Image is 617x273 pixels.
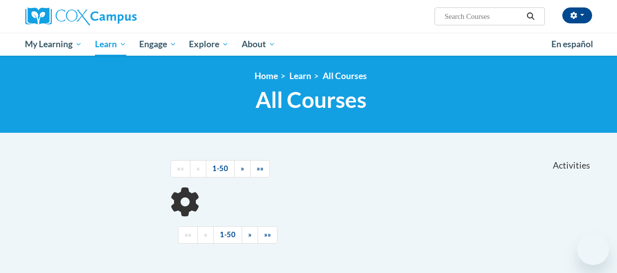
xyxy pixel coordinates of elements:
[189,38,229,50] span: Explore
[551,39,593,49] span: En español
[553,160,590,171] span: Activities
[323,71,367,81] a: All Courses
[139,38,176,50] span: Engage
[88,33,133,56] a: Learn
[204,230,207,239] span: «
[242,226,258,244] a: Next
[95,38,126,50] span: Learn
[234,160,251,178] a: Next
[18,33,600,56] div: Main menu
[196,164,200,173] span: «
[255,71,278,81] a: Home
[171,160,190,178] a: Begining
[242,38,275,50] span: About
[178,226,198,244] a: Begining
[25,7,137,25] img: Cox Campus
[577,233,609,265] iframe: Button to launch messaging window
[264,230,271,239] span: »»
[213,226,242,244] a: 1-50
[289,71,311,81] a: Learn
[545,34,600,55] a: En español
[206,160,235,178] a: 1-50
[235,33,282,56] a: About
[248,230,252,239] span: »
[184,230,191,239] span: ««
[258,226,277,244] a: End
[241,164,244,173] span: »
[182,33,235,56] a: Explore
[197,226,214,244] a: Previous
[562,7,592,23] button: Account Settings
[19,33,89,56] a: My Learning
[25,7,204,25] a: Cox Campus
[523,10,538,22] button: Search
[443,10,523,22] input: Search Courses
[256,87,366,113] span: All Courses
[250,160,270,178] a: End
[25,38,82,50] span: My Learning
[190,160,206,178] a: Previous
[177,164,184,173] span: ««
[257,164,264,173] span: »»
[133,33,183,56] a: Engage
